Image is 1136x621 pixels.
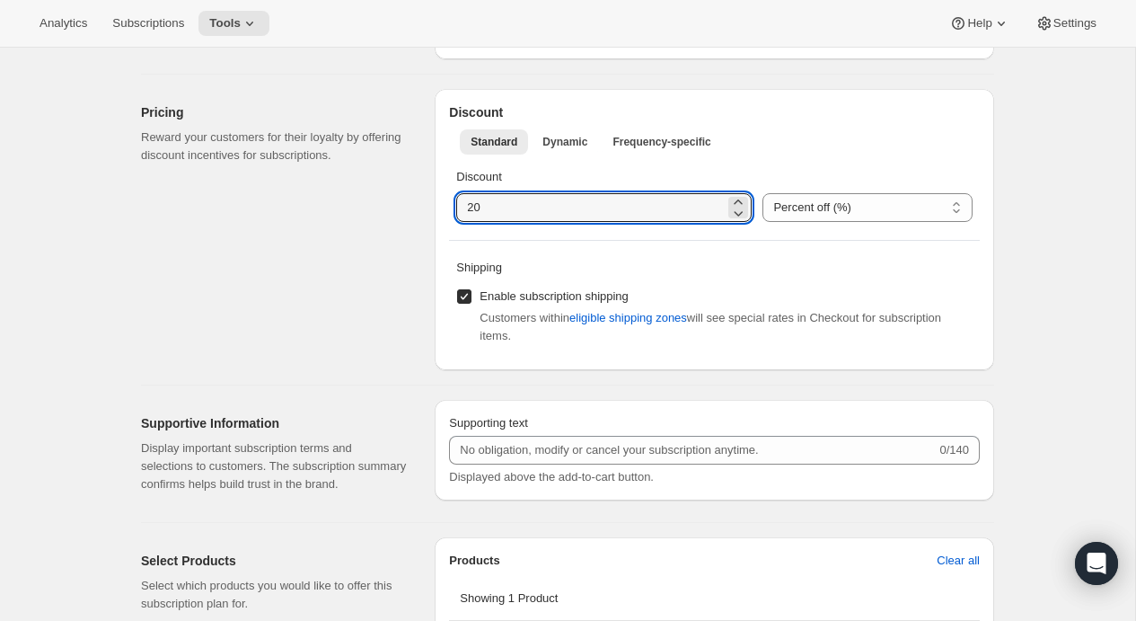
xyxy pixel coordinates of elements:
[209,16,241,31] span: Tools
[967,16,991,31] span: Help
[456,259,973,277] p: Shipping
[1025,11,1107,36] button: Settings
[40,16,87,31] span: Analytics
[1053,16,1096,31] span: Settings
[937,552,980,570] span: Clear all
[449,470,654,483] span: Displayed above the add-to-cart button.
[101,11,195,36] button: Subscriptions
[456,193,725,222] input: 10
[29,11,98,36] button: Analytics
[456,168,973,186] p: Discount
[926,546,991,575] button: Clear all
[449,552,499,570] p: Products
[938,11,1020,36] button: Help
[569,309,687,327] span: eligible shipping zones
[612,135,710,149] span: Frequency-specific
[449,416,527,430] span: Supporting text
[480,311,941,342] span: Customers within will see special rates in Checkout for subscription items.
[460,591,558,605] span: Showing 1 Product
[198,11,269,36] button: Tools
[542,135,587,149] span: Dynamic
[449,103,980,121] h2: Discount
[141,414,406,432] h2: Supportive Information
[480,289,629,303] span: Enable subscription shipping
[559,304,698,333] button: eligible shipping zones
[1075,542,1118,585] div: Open Intercom Messenger
[141,439,406,493] p: Display important subscription terms and selections to customers. The subscription summary confir...
[141,552,406,570] h2: Select Products
[112,16,184,31] span: Subscriptions
[141,129,406,164] p: Reward your customers for their loyalty by offering discount incentives for subscriptions.
[471,135,517,149] span: Standard
[449,436,936,465] input: No obligation, modify or cancel your subscription anytime.
[141,103,406,121] h2: Pricing
[141,577,406,613] p: Select which products you would like to offer this subscription plan for.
